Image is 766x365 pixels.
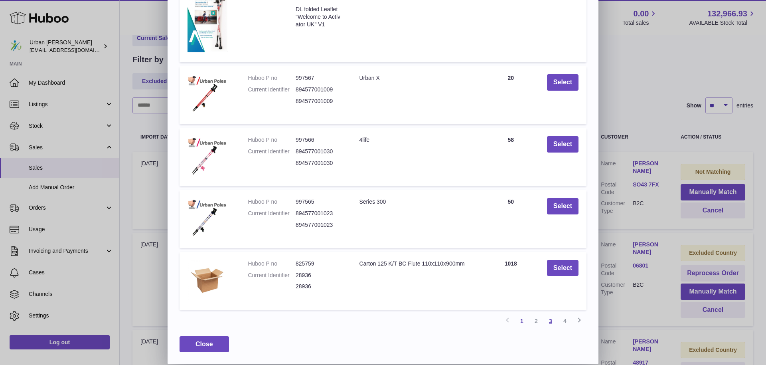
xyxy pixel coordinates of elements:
td: 1018 [483,252,539,310]
dt: Huboo P no [248,74,296,82]
dt: Current Identifier [248,148,296,155]
button: Select [547,198,578,214]
span: Close [195,341,213,347]
td: 20 [483,66,539,124]
dd: 894577001023 [296,221,344,229]
img: Urban X [188,74,227,114]
button: Select [547,136,578,153]
td: 50 [483,190,539,248]
img: 4life [188,136,227,176]
dd: DL folded Leaflet "Welcome to Activator UK" V1 [296,6,344,28]
a: 4 [558,314,572,328]
dd: 894577001030 [296,159,344,167]
dd: 894577001023 [296,210,344,217]
div: Urban X [359,74,474,82]
dt: Current Identifier [248,272,296,279]
img: Series 300 [188,198,227,238]
button: Select [547,260,578,276]
div: Carton 125 K/T BC Flute 110x110x900mm [359,260,474,268]
div: Series 300 [359,198,474,206]
button: Close [180,336,229,353]
a: 3 [543,314,558,328]
dd: 997567 [296,74,344,82]
dt: Huboo P no [248,198,296,206]
a: 1 [515,314,529,328]
dd: 894577001030 [296,148,344,155]
dt: Current Identifier [248,86,296,93]
dd: 28936 [296,283,344,290]
button: Select [547,74,578,91]
dd: 28936 [296,272,344,279]
dt: Current Identifier [248,210,296,217]
dt: Huboo P no [248,260,296,268]
dd: 894577001009 [296,97,344,105]
dt: Huboo P no [248,136,296,144]
dd: 894577001009 [296,86,344,93]
img: Carton 125 K/T BC Flute 110x110x900mm [188,260,227,300]
a: 2 [529,314,543,328]
dd: 997565 [296,198,344,206]
div: 4life [359,136,474,144]
dd: 997566 [296,136,344,144]
dd: 825759 [296,260,344,268]
td: 58 [483,128,539,186]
